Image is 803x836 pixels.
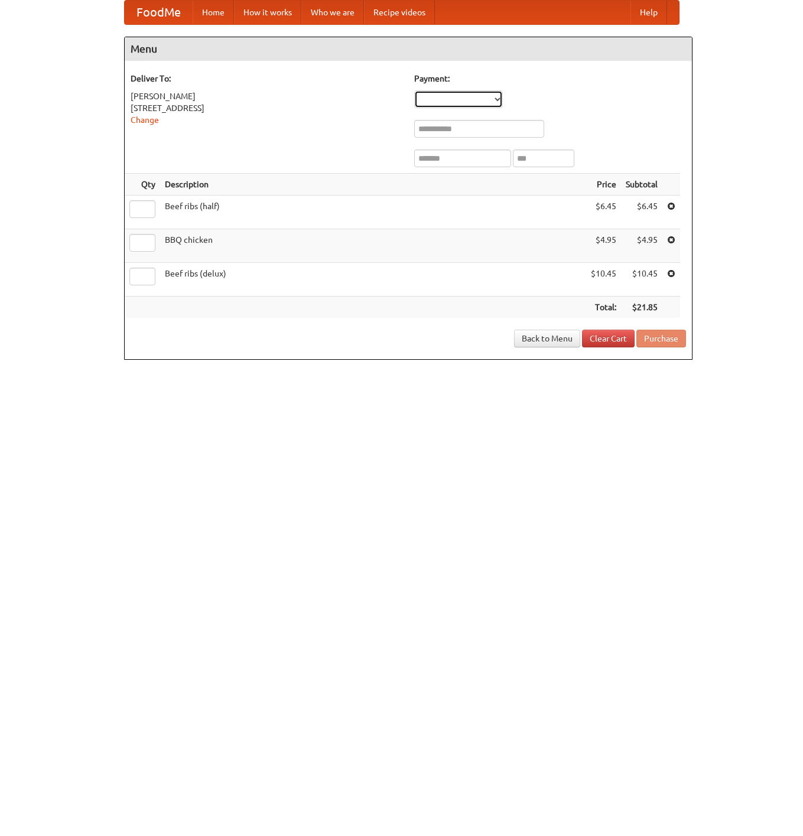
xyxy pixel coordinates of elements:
a: Change [131,115,159,125]
div: [PERSON_NAME] [131,90,402,102]
a: FoodMe [125,1,193,24]
a: Clear Cart [582,330,635,347]
a: Recipe videos [364,1,435,24]
th: Description [160,174,586,196]
td: $10.45 [586,263,621,297]
a: Back to Menu [514,330,580,347]
h5: Payment: [414,73,686,84]
button: Purchase [636,330,686,347]
td: Beef ribs (delux) [160,263,586,297]
td: BBQ chicken [160,229,586,263]
a: How it works [234,1,301,24]
td: $10.45 [621,263,662,297]
div: [STREET_ADDRESS] [131,102,402,114]
td: Beef ribs (half) [160,196,586,229]
td: $6.45 [621,196,662,229]
th: Total: [586,297,621,318]
td: $4.95 [586,229,621,263]
a: Help [630,1,667,24]
td: $4.95 [621,229,662,263]
td: $6.45 [586,196,621,229]
h4: Menu [125,37,692,61]
th: Subtotal [621,174,662,196]
a: Home [193,1,234,24]
h5: Deliver To: [131,73,402,84]
th: Price [586,174,621,196]
th: $21.85 [621,297,662,318]
th: Qty [125,174,160,196]
a: Who we are [301,1,364,24]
